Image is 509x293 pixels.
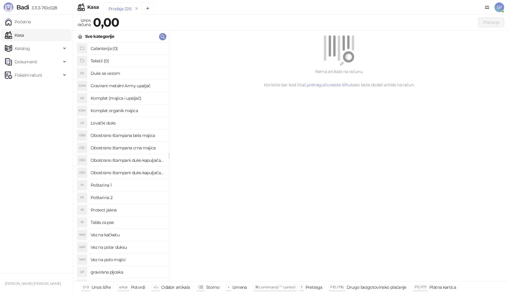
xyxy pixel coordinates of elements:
h4: Duks sa vezom [91,68,164,78]
div: Odabir artikala [161,283,190,291]
span: Katalog [15,42,30,55]
span: + [228,285,229,289]
div: Storno [206,283,219,291]
a: Dokumentacija [482,2,492,12]
span: enter [119,285,128,289]
div: Izmena [232,283,247,291]
h4: Poštarina 1 [91,180,164,190]
span: f [301,285,302,289]
div: VNK [77,230,87,240]
h4: Protect jakna [91,205,164,215]
small: [PERSON_NAME] [PERSON_NAME] [5,281,61,286]
h4: Obostrano štampani duks-kapuljača crni [91,168,164,178]
h4: jet man prsluk [91,280,164,289]
div: DV [77,68,87,78]
div: KOM [77,106,87,115]
span: ⌘ command / ⌃ control [255,285,295,289]
h4: Vez na kačketu [91,230,164,240]
div: OŠB [77,131,87,140]
h4: Lovački duks [91,118,164,128]
img: Logo [4,2,13,12]
h4: Obostrano štampana bela majica [91,131,164,140]
div: P1 [77,180,87,190]
span: ↑/↓ [153,285,158,289]
h4: Poštarina 2 [91,193,164,202]
button: Plaćanje [478,18,504,27]
div: Prodaja 226 [108,5,131,12]
h4: Obostrano štampani duks-kapuljača beli [91,155,164,165]
h4: Komplet (majica i upaljač) [91,93,164,103]
button: remove [133,6,141,11]
h4: Obostrano štampana crna majica [91,143,164,153]
div: Nema artikala na računu. Koristite bar kod čitač, ili kako biste dodali artikle na račun. [176,68,502,88]
h4: Vez na polar duksu [91,242,164,252]
div: GMA [77,81,87,91]
div: K(I [77,93,87,103]
h4: gravirana pljoska [91,267,164,277]
a: Kasa [5,29,24,41]
div: Drugo bezgotovinsko plaćanje [347,283,406,291]
a: unesite šifru [327,82,351,88]
div: P2 [77,193,87,202]
h4: Gravirani metalni Army upaljač [91,81,164,91]
span: Fiskalni računi [15,69,42,81]
strong: 0,00 [93,15,119,30]
span: 0-9 [83,285,88,289]
div: OŠC [77,143,87,153]
span: Dokumenti [15,56,37,68]
button: Add tab [142,2,154,15]
div: VNP [77,242,87,252]
div: JMP [77,280,87,289]
span: F11 / F17 [414,285,426,289]
h4: Tekstil (0) [91,56,164,66]
div: GP [77,267,87,277]
div: Sve kategorije [85,33,114,40]
div: PJ [77,205,87,215]
a: pretragu [307,82,324,88]
div: OŠD [77,168,87,178]
h4: Galanterija (0) [91,44,164,53]
span: ⌫ [198,285,203,289]
a: Početna [5,16,31,28]
span: 3.11.3-710c028 [29,5,57,11]
span: F10 / F16 [330,285,343,289]
div: Pretraga [305,283,322,291]
div: grid [73,42,169,281]
span: SP [494,2,504,12]
div: Kasa [87,5,99,10]
div: Unos šifre [91,283,111,291]
div: Potvrdi [131,283,145,291]
div: Platna kartica [429,283,456,291]
h4: Tabla za pse [91,218,164,227]
h4: Vez na polo majici [91,255,164,265]
h4: Komplet organik majica [91,106,164,115]
div: TP [77,218,87,227]
div: OŠD [77,155,87,165]
div: LD [77,118,87,128]
div: VNP [77,255,87,265]
div: Iznos računa [76,16,92,28]
span: Badi [16,4,29,11]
